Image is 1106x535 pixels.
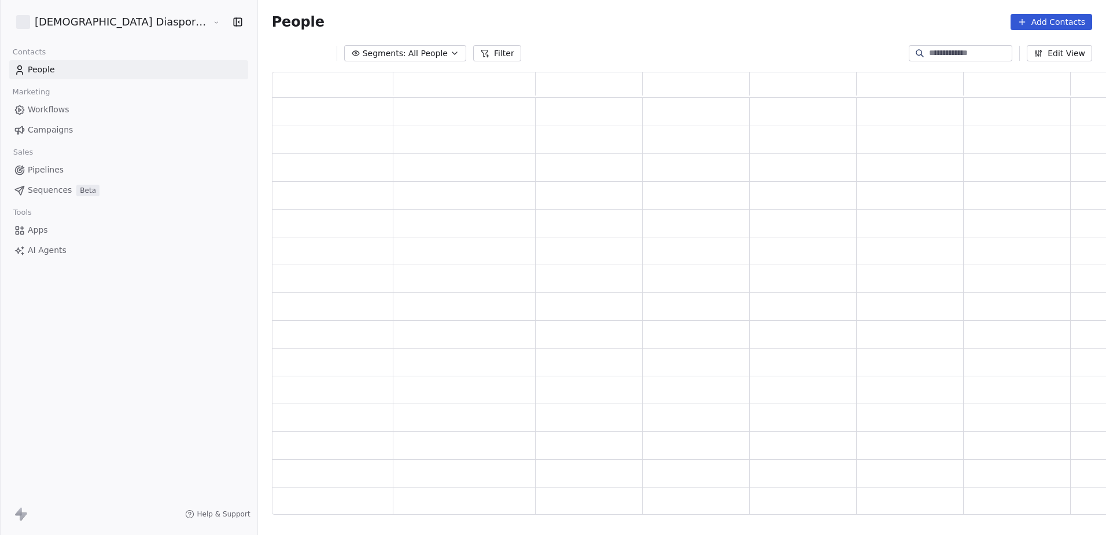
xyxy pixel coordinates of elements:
span: Contacts [8,43,51,61]
span: Apps [28,224,48,236]
a: Pipelines [9,160,248,179]
button: Edit View [1027,45,1092,61]
span: All People [408,47,448,60]
span: Campaigns [28,124,73,136]
span: People [28,64,55,76]
a: Campaigns [9,120,248,140]
a: Help & Support [185,510,250,519]
a: Apps [9,221,248,240]
span: [DEMOGRAPHIC_DATA] Diaspora Resource Centre [35,14,210,30]
span: Segments: [363,47,406,60]
span: Marketing [8,83,55,101]
span: Sales [8,144,38,161]
span: Pipelines [28,164,64,176]
a: SequencesBeta [9,181,248,200]
button: [DEMOGRAPHIC_DATA] Diaspora Resource Centre [14,12,204,32]
span: AI Agents [28,244,67,256]
a: Workflows [9,100,248,119]
a: People [9,60,248,79]
span: Help & Support [197,510,250,519]
button: Add Contacts [1011,14,1092,30]
span: Workflows [28,104,69,116]
button: Filter [473,45,521,61]
span: Tools [8,204,36,221]
span: People [272,13,325,31]
span: Sequences [28,184,72,196]
span: Beta [76,185,99,196]
a: AI Agents [9,241,248,260]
